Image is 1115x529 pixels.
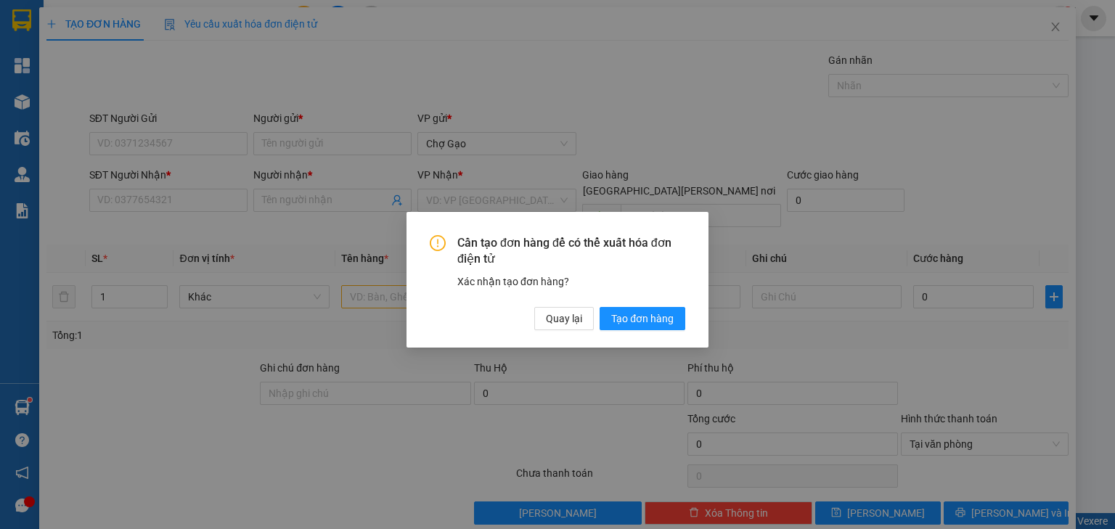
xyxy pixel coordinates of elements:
[457,274,685,290] div: Xác nhận tạo đơn hàng?
[68,69,264,94] text: CGTLT1510250023
[430,235,446,251] span: exclamation-circle
[8,104,323,142] div: Chợ Gạo
[600,307,685,330] button: Tạo đơn hàng
[546,311,582,327] span: Quay lại
[611,311,674,327] span: Tạo đơn hàng
[457,235,685,268] span: Cần tạo đơn hàng để có thể xuất hóa đơn điện tử
[534,307,594,330] button: Quay lại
